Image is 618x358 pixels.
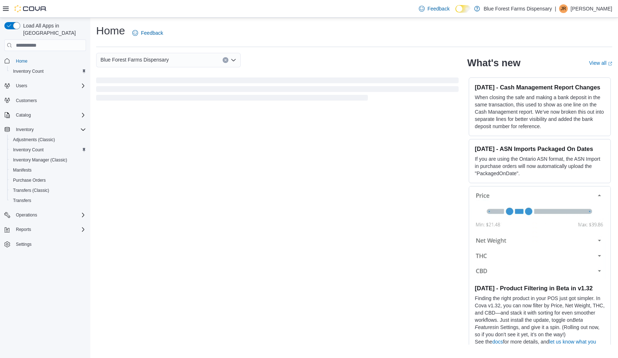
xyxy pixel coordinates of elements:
span: Operations [13,211,86,219]
span: Users [16,83,27,89]
a: Settings [13,240,34,249]
h1: Home [96,24,125,38]
p: | [555,4,556,13]
span: Purchase Orders [10,176,86,185]
span: Transfers [10,196,86,205]
h3: [DATE] - ASN Imports Packaged On Dates [475,145,605,152]
span: Operations [16,212,37,218]
button: Home [1,55,89,66]
button: Inventory [1,125,89,135]
button: Inventory [13,125,37,134]
span: Load All Apps in [GEOGRAPHIC_DATA] [20,22,86,37]
span: Home [13,56,86,65]
button: Inventory Count [7,66,89,76]
button: Transfers (Classic) [7,185,89,195]
p: [PERSON_NAME] [571,4,612,13]
button: Transfers [7,195,89,206]
span: Customers [16,98,37,104]
span: Inventory Count [13,147,44,153]
span: Inventory [16,127,34,132]
span: Users [13,81,86,90]
span: Reports [16,227,31,232]
a: Home [13,57,30,66]
span: Catalog [16,112,31,118]
span: Inventory Count [13,68,44,74]
span: JR [561,4,566,13]
a: Inventory Count [10,67,47,76]
a: docs [492,339,503,345]
span: Home [16,58,27,64]
button: Inventory Manager (Classic) [7,155,89,165]
button: Operations [1,210,89,220]
button: Catalog [13,111,34,119]
button: Reports [13,225,34,234]
span: Inventory Manager (Classic) [10,156,86,164]
span: Reports [13,225,86,234]
span: Loading [96,79,459,102]
svg: External link [608,62,612,66]
a: Manifests [10,166,34,174]
span: Transfers [13,198,31,203]
button: Settings [1,239,89,249]
button: Users [13,81,30,90]
a: Adjustments (Classic) [10,135,58,144]
button: Users [1,81,89,91]
h3: [DATE] - Cash Management Report Changes [475,84,605,91]
span: Settings [13,240,86,249]
span: Inventory Count [10,67,86,76]
span: Inventory [13,125,86,134]
button: Purchase Orders [7,175,89,185]
button: Clear input [223,57,228,63]
a: Customers [13,96,40,105]
button: Customers [1,95,89,106]
img: Cova [14,5,47,12]
span: Inventory Manager (Classic) [13,157,67,163]
p: Blue Forest Farms Dispensary [484,4,552,13]
p: If you are using the Ontario ASN format, the ASN Import in purchase orders will now automatically... [475,155,605,177]
input: Dark Mode [455,5,471,13]
button: Manifests [7,165,89,175]
span: Customers [13,96,86,105]
button: Open list of options [231,57,236,63]
p: See the for more details, and after you’ve given it a try. [475,338,605,353]
span: Feedback [141,29,163,37]
h3: [DATE] - Product Filtering in Beta in v1.32 [475,285,605,292]
button: Reports [1,224,89,235]
a: View allExternal link [589,60,612,66]
button: Inventory Count [7,145,89,155]
a: Feedback [416,1,452,16]
a: Feedback [129,26,166,40]
button: Operations [13,211,40,219]
span: Manifests [10,166,86,174]
p: When closing the safe and making a bank deposit in the same transaction, this used to show as one... [475,94,605,130]
span: Transfers (Classic) [10,186,86,195]
span: Feedback [428,5,450,12]
em: Beta Features [475,317,583,330]
span: Settings [16,241,31,247]
span: Inventory Count [10,146,86,154]
button: Catalog [1,110,89,120]
span: Purchase Orders [13,177,46,183]
span: Adjustments (Classic) [13,137,55,143]
a: Transfers [10,196,34,205]
span: Adjustments (Classic) [10,135,86,144]
nav: Complex example [4,52,86,268]
span: Catalog [13,111,86,119]
a: Inventory Count [10,146,47,154]
p: Finding the right product in your POS just got simpler. In Cova v1.32, you can now filter by Pric... [475,295,605,338]
a: Transfers (Classic) [10,186,52,195]
button: Adjustments (Classic) [7,135,89,145]
span: Transfers (Classic) [13,188,49,193]
div: Jonathan Ritter [559,4,568,13]
a: Inventory Manager (Classic) [10,156,70,164]
span: Blue Forest Farms Dispensary [100,55,169,64]
span: Manifests [13,167,31,173]
a: Purchase Orders [10,176,49,185]
h2: What's new [467,57,520,69]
